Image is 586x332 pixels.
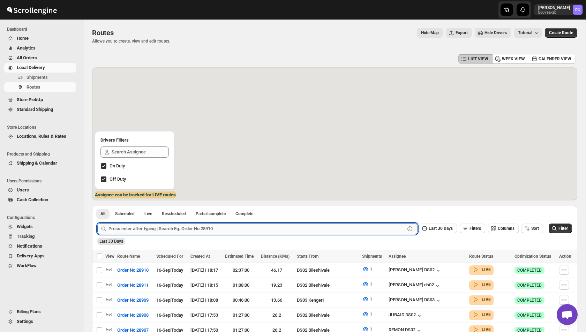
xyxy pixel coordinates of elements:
[370,266,372,272] span: 1
[190,312,221,319] div: [DATE] | 17:53
[225,267,257,274] div: 02:37:00
[7,215,79,220] span: Configurations
[482,267,491,272] b: LIVE
[117,297,149,304] span: Order No 28909
[472,296,491,303] button: LIVE
[559,254,571,259] span: Action
[17,187,29,193] span: Users
[261,254,290,259] span: Distance (KMs)
[4,317,76,326] button: Settings
[370,281,372,287] span: 1
[17,160,57,166] span: Shipping & Calendar
[297,254,318,259] span: Starts From
[100,137,169,144] h2: Drivers Filters
[468,56,488,62] span: LIST VIEW
[17,234,35,239] span: Tracking
[17,97,43,102] span: Store PickUp
[96,209,110,219] button: All routes
[429,226,453,231] span: Last 30 Days
[482,327,491,332] b: LIVE
[389,312,423,319] div: JUBAID DS02
[558,226,568,231] span: Filter
[488,224,519,233] button: Columns
[517,282,542,288] span: COMPLETED
[190,267,221,274] div: [DATE] | 18:17
[156,282,183,288] span: 16-Sep | Today
[95,191,176,198] label: Assignee can be tracked for LIVE routes
[17,263,37,268] span: WorkFlow
[156,267,183,273] span: 16-Sep | Today
[370,311,372,317] span: 1
[4,131,76,141] button: Locations, Rules & Rates
[17,55,37,60] span: All Orders
[446,28,472,38] button: Export
[190,297,221,304] div: [DATE] | 18:08
[514,28,542,38] button: Tutorial
[4,232,76,241] button: Tracking
[358,294,376,305] button: 1
[549,224,572,233] button: Filter
[4,251,76,261] button: Delivery Apps
[4,261,76,271] button: WorkFlow
[17,65,45,70] span: Local Delivery
[225,282,257,289] div: 01:08:00
[261,312,293,319] div: 26.2
[162,211,186,217] span: Rescheduled
[7,124,79,130] span: Store Locations
[472,311,491,318] button: LIVE
[4,43,76,53] button: Analytics
[362,254,382,259] span: Shipments
[4,307,76,317] button: Billing Plans
[17,309,41,314] span: Billing Plans
[529,54,576,64] button: CALENDER VIEW
[297,312,358,319] div: DS02 Bileshivale
[99,239,123,244] span: Last 30 Days
[518,30,532,36] span: Tutorial
[27,75,48,80] span: Shipments
[110,176,126,182] span: Off Duty
[92,38,170,44] p: Allows you to create, view and edit routes.
[27,84,40,90] span: Routes
[460,224,485,233] button: Filters
[190,254,210,259] span: Created At
[113,280,153,291] button: Order No 28911
[7,151,79,157] span: Products and Shipping
[225,312,257,319] div: 01:27:00
[17,243,42,249] span: Notifications
[389,254,406,259] span: Assignee
[538,10,570,15] p: b607ea-2b
[358,264,376,275] button: 1
[573,5,583,15] span: Rahul Chopra
[514,254,551,259] span: Optimization Status
[261,282,293,289] div: 19.23
[235,211,253,217] span: Complete
[417,28,443,38] button: Map action label
[539,56,571,62] span: CALENDER VIEW
[156,297,183,303] span: 16-Sep | Today
[4,185,76,195] button: Users
[108,223,405,234] input: Press enter after typing | Search Eg. Order No 28910
[261,267,293,274] div: 46.17
[225,297,257,304] div: 00:46:00
[17,197,48,202] span: Cash Collection
[370,326,372,332] span: 1
[482,312,491,317] b: LIVE
[456,30,468,36] span: Export
[156,312,183,318] span: 16-Sep | Today
[17,253,45,258] span: Delivery Apps
[17,319,33,324] span: Settings
[389,297,442,304] div: [PERSON_NAME] DS03
[17,107,53,112] span: Standard Shipping
[225,254,254,259] span: Estimated Time
[531,226,539,231] span: Sort
[144,211,152,217] span: Live
[469,254,493,259] span: Route Status
[7,27,79,32] span: Dashboard
[17,36,29,41] span: Home
[117,254,140,259] span: Route Name
[113,295,153,306] button: Order No 28909
[156,254,183,259] span: Scheduled For
[4,53,76,63] button: All Orders
[105,254,114,259] span: View
[113,310,153,321] button: Order No 28908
